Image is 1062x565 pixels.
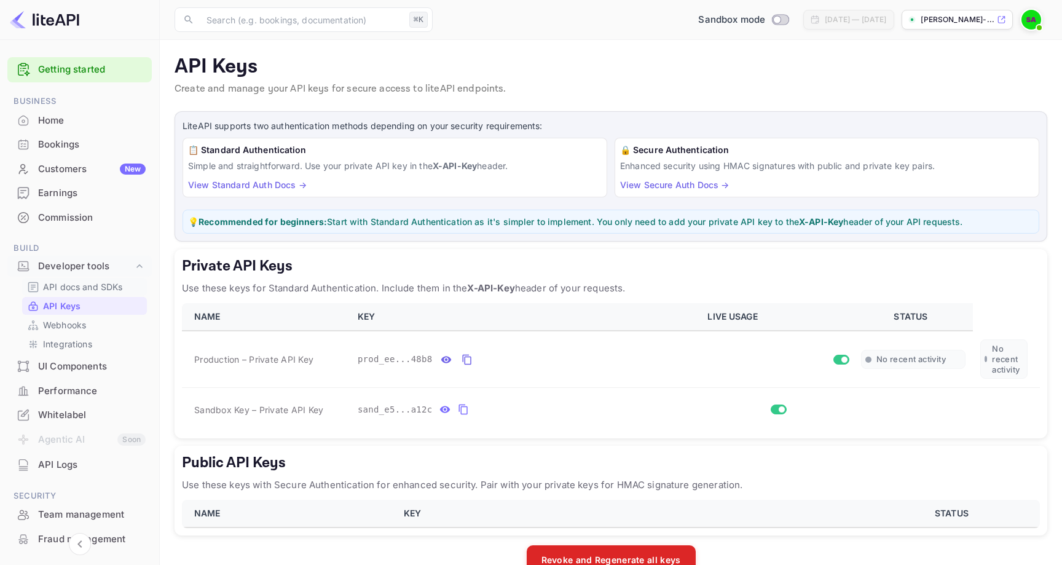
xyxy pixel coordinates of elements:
[854,303,973,331] th: STATUS
[7,109,152,133] div: Home
[7,403,152,427] div: Whitelabel
[876,354,946,365] span: No recent activity
[22,335,147,353] div: Integrations
[467,282,514,294] strong: X-API-Key
[921,14,994,25] p: [PERSON_NAME]-...
[22,316,147,334] div: Webhooks
[7,133,152,157] div: Bookings
[358,403,433,416] span: sand_e5...a12c
[27,280,142,293] a: API docs and SDKs
[620,159,1034,172] p: Enhanced security using HMAC signatures with public and private key pairs.
[175,82,1047,97] p: Create and manage your API keys for secure access to liteAPI endpoints.
[38,384,146,398] div: Performance
[27,338,142,350] a: Integrations
[38,63,146,77] a: Getting started
[700,303,853,331] th: LIVE USAGE
[188,180,307,190] a: View Standard Auth Docs →
[38,360,146,374] div: UI Components
[992,344,1023,374] span: No recent activity
[38,458,146,472] div: API Logs
[7,157,152,181] div: CustomersNew
[182,303,1040,431] table: private api keys table
[7,355,152,377] a: UI Components
[7,403,152,426] a: Whitelabel
[38,186,146,200] div: Earnings
[825,14,886,25] div: [DATE] — [DATE]
[175,55,1047,79] p: API Keys
[7,206,152,229] a: Commission
[7,109,152,132] a: Home
[7,157,152,180] a: CustomersNew
[38,114,146,128] div: Home
[7,355,152,379] div: UI Components
[182,281,1040,296] p: Use these keys for Standard Authentication. Include them in the header of your requests.
[43,318,86,331] p: Webhooks
[10,10,79,30] img: LiteAPI logo
[358,353,433,366] span: prod_ee...48b8
[396,500,868,527] th: KEY
[7,503,152,527] div: Team management
[7,527,152,551] div: Fraud management
[799,216,843,227] strong: X-API-Key
[7,453,152,477] div: API Logs
[7,181,152,204] a: Earnings
[409,12,428,28] div: ⌘K
[38,508,146,522] div: Team management
[120,164,146,175] div: New
[7,527,152,550] a: Fraud management
[7,95,152,108] span: Business
[7,379,152,403] div: Performance
[182,500,396,527] th: NAME
[199,7,404,32] input: Search (e.g. bookings, documentation)
[38,408,146,422] div: Whitelabel
[43,280,123,293] p: API docs and SDKs
[22,297,147,315] div: API Keys
[199,216,327,227] strong: Recommended for beginners:
[38,162,146,176] div: Customers
[7,503,152,526] a: Team management
[1021,10,1041,30] img: Senthilkumar Arumugam
[7,379,152,402] a: Performance
[38,532,146,547] div: Fraud management
[188,215,1034,228] p: 💡 Start with Standard Authentication as it's simpler to implement. You only need to add your priv...
[182,478,1040,492] p: Use these keys with Secure Authentication for enhanced security. Pair with your private keys for ...
[22,278,147,296] div: API docs and SDKs
[7,242,152,255] span: Build
[350,303,701,331] th: KEY
[27,318,142,331] a: Webhooks
[182,303,350,331] th: NAME
[27,299,142,312] a: API Keys
[188,159,602,172] p: Simple and straightforward. Use your private API key in the header.
[43,338,92,350] p: Integrations
[7,453,152,476] a: API Logs
[38,259,133,274] div: Developer tools
[182,453,1040,473] h5: Public API Keys
[7,181,152,205] div: Earnings
[7,206,152,230] div: Commission
[433,160,477,171] strong: X-API-Key
[7,133,152,156] a: Bookings
[620,143,1034,157] h6: 🔒 Secure Authentication
[183,119,1039,133] p: LiteAPI supports two authentication methods depending on your security requirements:
[194,405,323,415] span: Sandbox Key – Private API Key
[7,489,152,503] span: Security
[38,211,146,225] div: Commission
[693,13,793,27] div: Switch to Production mode
[188,143,602,157] h6: 📋 Standard Authentication
[7,256,152,277] div: Developer tools
[7,57,152,82] div: Getting started
[868,500,1040,527] th: STATUS
[698,13,765,27] span: Sandbox mode
[43,299,81,312] p: API Keys
[38,138,146,152] div: Bookings
[182,500,1040,528] table: public api keys table
[69,533,91,555] button: Collapse navigation
[194,353,313,366] span: Production – Private API Key
[182,256,1040,276] h5: Private API Keys
[620,180,729,190] a: View Secure Auth Docs →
